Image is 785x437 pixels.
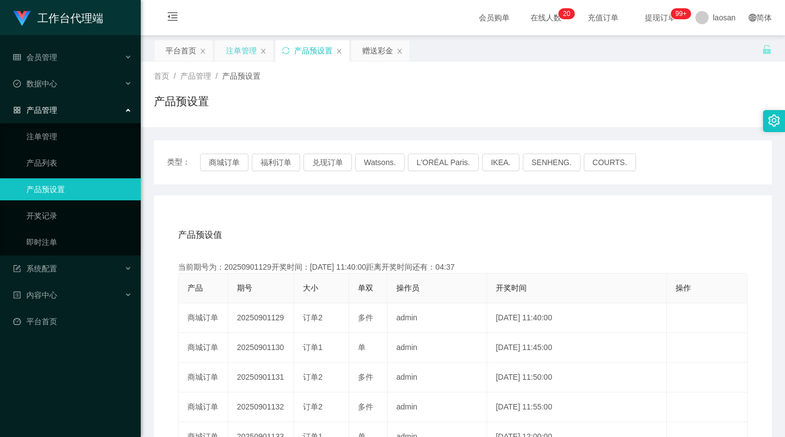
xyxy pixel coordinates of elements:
i: 图标: setting [768,114,780,127]
i: 图标: table [13,53,21,61]
td: 20250901130 [228,333,294,363]
h1: 产品预设置 [154,93,209,110]
span: 产品管理 [180,72,211,80]
td: admin [388,303,487,333]
span: 提现订单 [639,14,681,21]
td: 20250901131 [228,363,294,392]
span: 首页 [154,72,169,80]
span: 订单1 [303,343,323,352]
span: 产品 [187,283,203,292]
button: L'ORÉAL Paris. [408,154,479,171]
i: 图标: menu-fold [154,1,191,36]
a: 开奖记录 [26,205,132,227]
i: 图标: global [749,14,756,21]
span: 多件 [358,313,373,322]
td: 20250901132 [228,392,294,422]
td: [DATE] 11:50:00 [487,363,667,392]
button: 兑现订单 [303,154,352,171]
a: 注单管理 [26,125,132,148]
span: 订单2 [303,373,323,381]
button: IKEA. [482,154,519,171]
button: COURTS. [584,154,636,171]
span: 系统配置 [13,264,57,273]
td: [DATE] 11:55:00 [487,392,667,422]
span: 会员管理 [13,53,57,62]
p: 0 [567,8,571,19]
span: 操作员 [396,283,419,292]
span: 产品预设值 [178,228,222,242]
span: 在线人数 [525,14,567,21]
h1: 工作台代理端 [37,1,103,36]
a: 图标: dashboard平台首页 [13,310,132,332]
div: 赠送彩金 [362,40,393,61]
span: 操作 [676,283,691,292]
span: 大小 [303,283,318,292]
span: 产品管理 [13,106,57,114]
i: 图标: unlock [762,45,772,54]
a: 即时注单 [26,231,132,253]
a: 产品列表 [26,152,132,174]
span: 充值订单 [582,14,624,21]
span: 订单2 [303,313,323,322]
span: / [174,72,176,80]
div: 产品预设置 [294,40,333,61]
i: 图标: form [13,265,21,272]
span: 产品预设置 [222,72,261,80]
span: 数据中心 [13,79,57,88]
div: 注单管理 [226,40,257,61]
td: 20250901129 [228,303,294,333]
td: 商城订单 [179,333,228,363]
span: 订单2 [303,402,323,411]
button: 商城订单 [200,154,248,171]
span: 内容中心 [13,291,57,299]
td: 商城订单 [179,303,228,333]
img: logo.9652507e.png [13,11,31,26]
td: admin [388,363,487,392]
i: 图标: appstore-o [13,106,21,114]
a: 产品预设置 [26,178,132,200]
span: 期号 [237,283,252,292]
td: 商城订单 [179,392,228,422]
span: 单双 [358,283,373,292]
button: 福利订单 [252,154,300,171]
td: [DATE] 11:45:00 [487,333,667,363]
button: SENHENG. [523,154,581,171]
button: Watsons. [355,154,405,171]
td: admin [388,333,487,363]
td: admin [388,392,487,422]
span: 多件 [358,402,373,411]
span: 多件 [358,373,373,381]
i: 图标: close [396,48,403,54]
span: / [215,72,218,80]
i: 图标: close [200,48,206,54]
span: 类型： [167,154,200,171]
td: [DATE] 11:40:00 [487,303,667,333]
i: 图标: profile [13,291,21,299]
span: 单 [358,343,366,352]
sup: 20 [559,8,574,19]
td: 商城订单 [179,363,228,392]
span: 开奖时间 [496,283,527,292]
sup: 1043 [671,8,691,19]
i: 图标: sync [282,47,290,54]
p: 2 [563,8,567,19]
div: 平台首页 [165,40,196,61]
div: 当前期号为：20250901129开奖时间：[DATE] 11:40:00距离开奖时间还有：04:37 [178,261,748,273]
i: 图标: check-circle-o [13,80,21,88]
i: 图标: close [336,48,342,54]
a: 工作台代理端 [13,13,103,22]
i: 图标: close [260,48,267,54]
